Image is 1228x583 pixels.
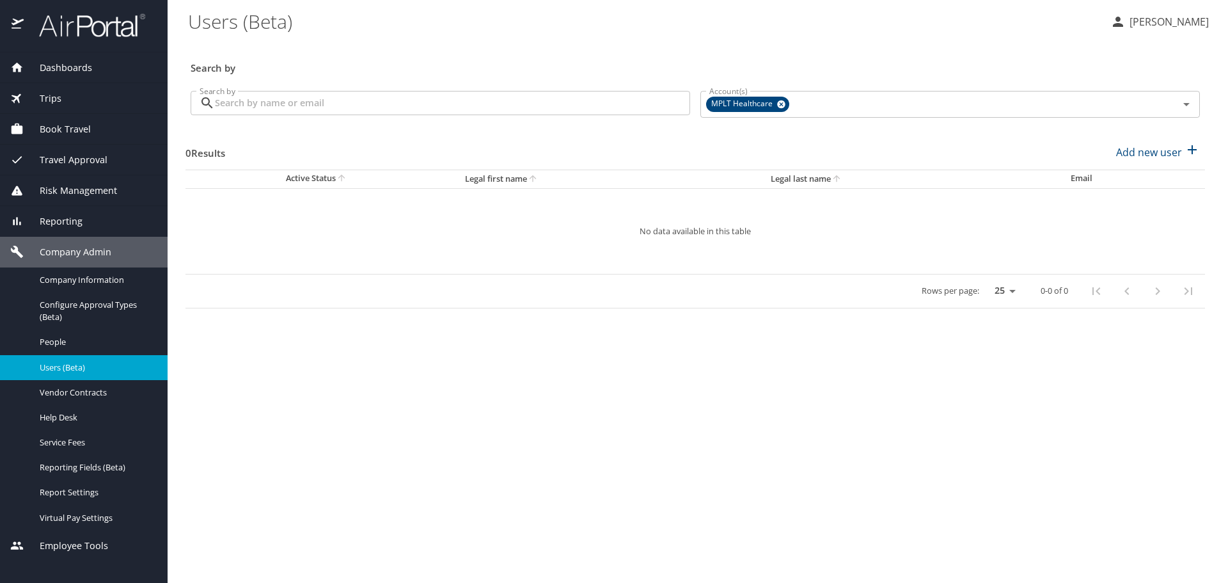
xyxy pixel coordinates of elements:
[185,170,1205,308] table: User Search Table
[24,184,117,198] span: Risk Management
[40,274,152,286] span: Company Information
[40,461,152,474] span: Reporting Fields (Beta)
[40,411,152,424] span: Help Desk
[215,91,690,115] input: Search by name or email
[24,153,107,167] span: Travel Approval
[40,512,152,524] span: Virtual Pay Settings
[25,13,145,38] img: airportal-logo.png
[191,53,1200,76] h3: Search by
[706,97,780,111] span: MPLT Healthcare
[760,170,1060,188] th: Legal last name
[984,282,1020,301] select: rows per page
[24,61,92,75] span: Dashboards
[831,173,844,186] button: sort
[185,138,225,161] h3: 0 Results
[40,362,152,374] span: Users (Beta)
[188,1,1100,41] h1: Users (Beta)
[527,173,540,186] button: sort
[706,97,789,112] div: MPLT Healthcare
[224,227,1167,236] p: No data available in this table
[40,387,152,399] span: Vendor Contracts
[24,539,108,553] span: Employee Tools
[24,92,61,106] span: Trips
[40,299,152,323] span: Configure Approval Types (Beta)
[1116,145,1182,160] p: Add new user
[455,170,761,188] th: Legal first name
[1111,138,1205,166] button: Add new user
[1126,14,1209,29] p: [PERSON_NAME]
[922,287,979,295] p: Rows per page:
[40,336,152,348] span: People
[185,170,455,188] th: Active Status
[1177,95,1195,113] button: Open
[1105,10,1214,33] button: [PERSON_NAME]
[12,13,25,38] img: icon-airportal.png
[1060,170,1205,188] th: Email
[336,173,349,185] button: sort
[1041,287,1068,295] p: 0-0 of 0
[40,436,152,449] span: Service Fees
[24,245,111,259] span: Company Admin
[40,486,152,499] span: Report Settings
[24,214,83,228] span: Reporting
[24,122,91,136] span: Book Travel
